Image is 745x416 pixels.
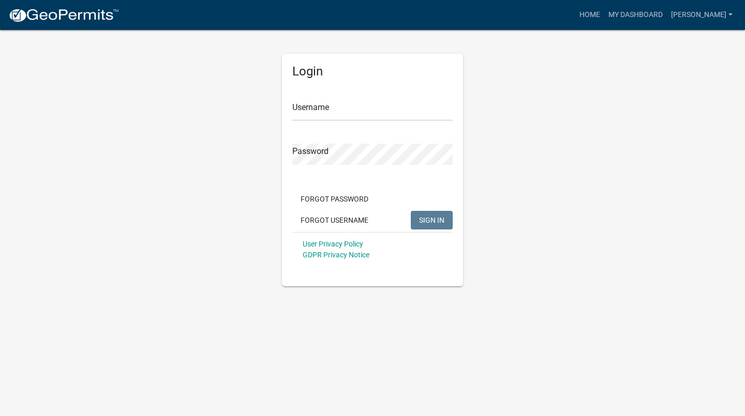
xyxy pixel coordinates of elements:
a: GDPR Privacy Notice [303,251,369,259]
button: SIGN IN [411,211,453,229]
a: [PERSON_NAME] [667,5,737,25]
span: SIGN IN [419,215,444,224]
a: My Dashboard [604,5,667,25]
button: Forgot Password [292,190,377,208]
button: Forgot Username [292,211,377,229]
a: User Privacy Policy [303,240,363,248]
a: Home [575,5,604,25]
h5: Login [292,64,453,79]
